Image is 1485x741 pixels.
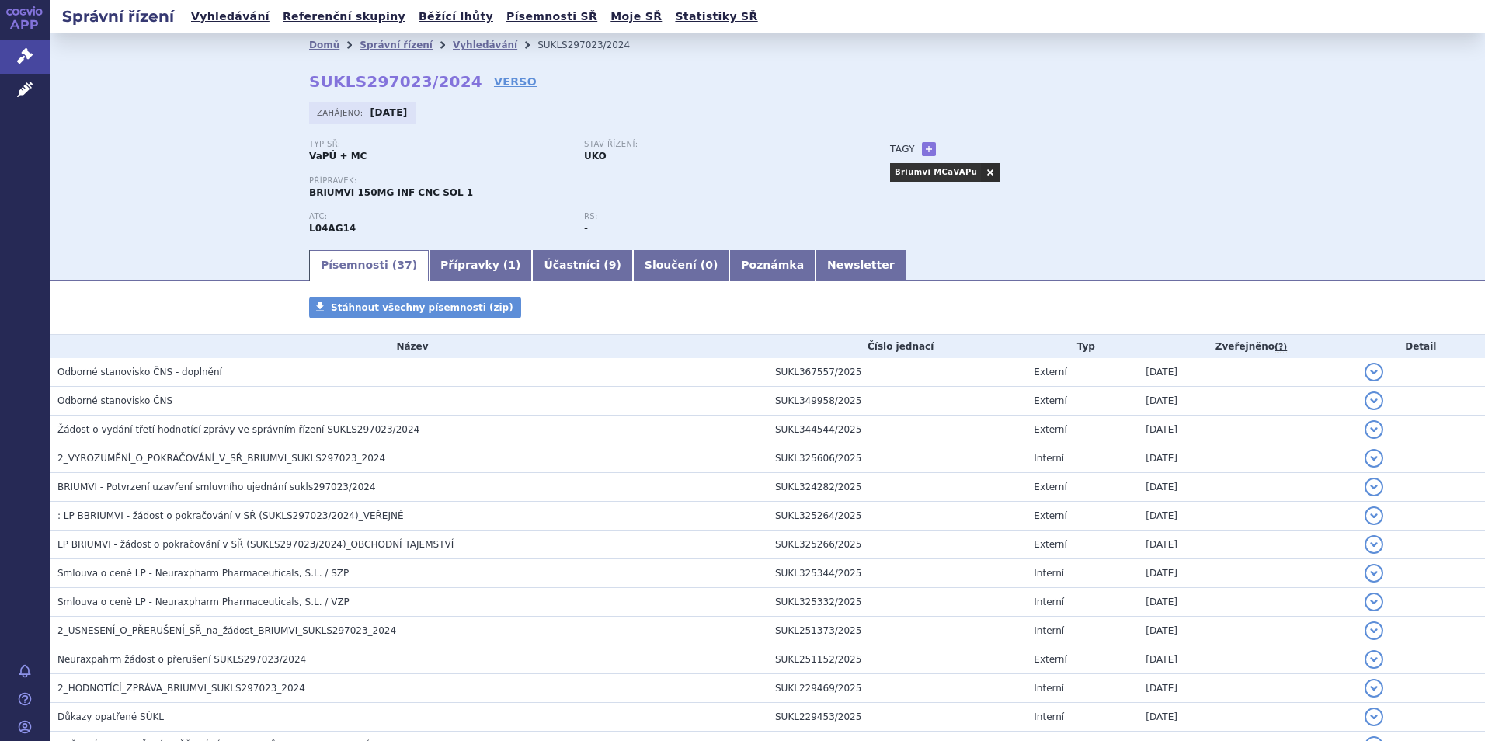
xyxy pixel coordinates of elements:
span: Interní [1034,711,1064,722]
span: Interní [1034,625,1064,636]
span: Neuraxpahrm žádost o přerušení SUKLS297023/2024 [57,654,306,665]
span: Odborné stanovisko ČNS - doplnění [57,367,222,377]
a: Moje SŘ [606,6,666,27]
span: Důkazy opatřené SÚKL [57,711,164,722]
span: BRIUMVI 150MG INF CNC SOL 1 [309,187,473,198]
strong: - [584,223,588,234]
strong: UBLITUXIMAB [309,223,356,234]
button: detail [1365,478,1383,496]
td: SUKL344544/2025 [767,416,1026,444]
td: [DATE] [1138,358,1356,387]
a: Poznámka [729,250,816,281]
td: SUKL325264/2025 [767,502,1026,531]
td: [DATE] [1138,674,1356,703]
strong: UKO [584,151,607,162]
a: Sloučení (0) [633,250,729,281]
a: Správní řízení [360,40,433,50]
span: Odborné stanovisko ČNS [57,395,172,406]
td: [DATE] [1138,617,1356,645]
span: 2_HODNOTÍCÍ_ZPRÁVA_BRIUMVI_SUKLS297023_2024 [57,683,305,694]
p: Přípravek: [309,176,859,186]
span: Stáhnout všechny písemnosti (zip) [331,302,513,313]
a: Statistiky SŘ [670,6,762,27]
strong: SUKLS297023/2024 [309,72,482,91]
span: Externí [1034,654,1066,665]
a: Běžící lhůty [414,6,498,27]
button: detail [1365,420,1383,439]
span: Žádost o vydání třetí hodnotící zprávy ve správním řízení SUKLS297023/2024 [57,424,419,435]
span: Smlouva o ceně LP - Neuraxpharm Pharmaceuticals, S.L. / VZP [57,597,350,607]
td: SUKL325266/2025 [767,531,1026,559]
span: 37 [397,259,412,271]
a: Písemnosti (37) [309,250,429,281]
td: [DATE] [1138,531,1356,559]
span: Interní [1034,453,1064,464]
button: detail [1365,363,1383,381]
p: ATC: [309,212,569,221]
td: SUKL325606/2025 [767,444,1026,473]
p: Stav řízení: [584,140,843,149]
th: Detail [1357,335,1485,358]
abbr: (?) [1275,342,1287,353]
td: SUKL251373/2025 [767,617,1026,645]
p: RS: [584,212,843,221]
li: SUKLS297023/2024 [537,33,650,57]
td: SUKL229469/2025 [767,674,1026,703]
a: Vyhledávání [453,40,517,50]
h2: Správní řízení [50,5,186,27]
span: Externí [1034,367,1066,377]
a: Briumvi MCaVAPu [890,163,981,182]
span: Interní [1034,683,1064,694]
td: [DATE] [1138,387,1356,416]
a: Vyhledávání [186,6,274,27]
a: + [922,142,936,156]
a: Newsletter [816,250,906,281]
a: VERSO [494,74,537,89]
span: Interní [1034,568,1064,579]
strong: [DATE] [370,107,408,118]
td: [DATE] [1138,502,1356,531]
td: [DATE] [1138,444,1356,473]
span: Externí [1034,482,1066,492]
span: LP BRIUMVI - žádost o pokračování v SŘ (SUKLS297023/2024)_OBCHODNÍ TAJEMSTVÍ [57,539,454,550]
button: detail [1365,391,1383,410]
button: detail [1365,679,1383,698]
span: Externí [1034,424,1066,435]
th: Typ [1026,335,1138,358]
button: detail [1365,535,1383,554]
span: 2_VYROZUMĚNÍ_O_POKRAČOVÁNÍ_V_SŘ_BRIUMVI_SUKLS297023_2024 [57,453,385,464]
span: Externí [1034,539,1066,550]
a: Písemnosti SŘ [502,6,602,27]
span: BRIUMVI - Potvrzení uzavření smluvního ujednání sukls297023/2024 [57,482,376,492]
span: 2_USNESENÍ_O_PŘERUŠENÍ_SŘ_na_žádost_BRIUMVI_SUKLS297023_2024 [57,625,396,636]
p: Typ SŘ: [309,140,569,149]
td: [DATE] [1138,645,1356,674]
span: 9 [609,259,617,271]
a: Stáhnout všechny písemnosti (zip) [309,297,521,318]
button: detail [1365,564,1383,583]
button: detail [1365,449,1383,468]
strong: VaPÚ + MC [309,151,367,162]
td: SUKL349958/2025 [767,387,1026,416]
td: [DATE] [1138,416,1356,444]
button: detail [1365,621,1383,640]
span: Externí [1034,395,1066,406]
span: 0 [705,259,713,271]
span: 1 [508,259,516,271]
th: Zveřejněno [1138,335,1356,358]
a: Přípravky (1) [429,250,532,281]
h3: Tagy [890,140,915,158]
td: SUKL229453/2025 [767,703,1026,732]
td: SUKL367557/2025 [767,358,1026,387]
a: Účastníci (9) [532,250,632,281]
span: Smlouva o ceně LP - Neuraxpharm Pharmaceuticals, S.L. / SZP [57,568,349,579]
button: detail [1365,506,1383,525]
span: : LP BBRIUMVI - žádost o pokračování v SŘ (SUKLS297023/2024)_VEŘEJNÉ [57,510,403,521]
td: [DATE] [1138,703,1356,732]
button: detail [1365,593,1383,611]
td: SUKL251152/2025 [767,645,1026,674]
button: detail [1365,650,1383,669]
th: Název [50,335,767,358]
td: SUKL325344/2025 [767,559,1026,588]
td: SUKL324282/2025 [767,473,1026,502]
